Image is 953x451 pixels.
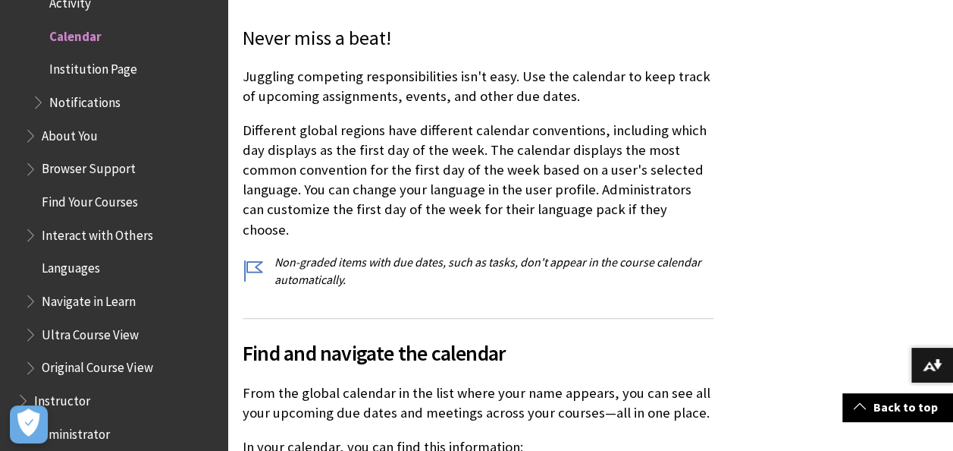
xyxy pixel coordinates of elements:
[34,388,90,408] span: Instructor
[42,156,136,177] span: Browser Support
[42,256,100,276] span: Languages
[243,25,713,52] p: Never miss a beat!
[42,355,152,376] span: Original Course View
[49,24,102,44] span: Calendar
[42,289,136,309] span: Navigate in Learn
[42,322,139,342] span: Ultra Course View
[10,405,48,443] button: Open Preferences
[243,254,713,288] p: Non-graded items with due dates, such as tasks, don't appear in the course calendar automatically.
[243,121,713,240] p: Different global regions have different calendar conventions, including which day displays as the...
[49,90,121,110] span: Notifications
[42,123,98,143] span: About You
[34,421,110,442] span: Administrator
[42,189,138,210] span: Find Your Courses
[42,222,152,243] span: Interact with Others
[243,337,713,369] span: Find and navigate the calendar
[243,383,713,423] p: From the global calendar in the list where your name appears, you can see all your upcoming due d...
[243,67,713,106] p: Juggling competing responsibilities isn't easy. Use the calendar to keep track of upcoming assign...
[49,57,137,77] span: Institution Page
[842,393,953,421] a: Back to top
